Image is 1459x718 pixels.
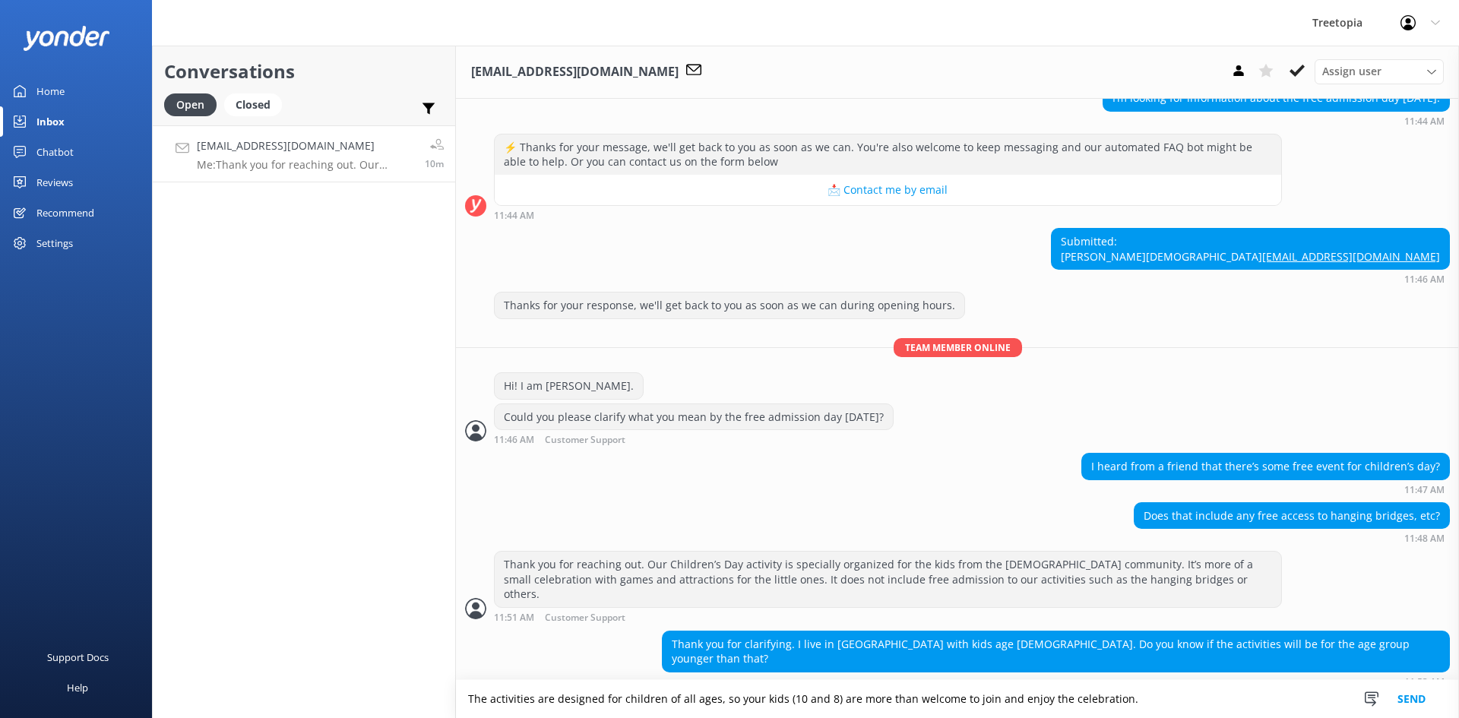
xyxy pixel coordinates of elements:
[1404,678,1445,687] strong: 11:53 AM
[1082,454,1449,479] div: I heard from a friend that there’s some free event for children’s day?
[36,137,74,167] div: Chatbot
[495,134,1281,175] div: ⚡ Thanks for your message, we'll get back to you as soon as we can. You're also welcome to keep m...
[1404,486,1445,495] strong: 11:47 AM
[164,57,444,86] h2: Conversations
[1262,249,1440,264] a: [EMAIL_ADDRESS][DOMAIN_NAME]
[545,435,625,445] span: Customer Support
[662,676,1450,687] div: Sep 06 2025 11:53am (UTC -06:00) America/Mexico_City
[545,613,625,623] span: Customer Support
[1052,229,1449,269] div: Submitted: [PERSON_NAME][DEMOGRAPHIC_DATA]
[1383,680,1440,718] button: Send
[663,631,1449,672] div: Thank you for clarifying. I live in [GEOGRAPHIC_DATA] with kids age [DEMOGRAPHIC_DATA]. Do you kn...
[494,435,534,445] strong: 11:46 AM
[494,210,1282,220] div: Sep 06 2025 11:44am (UTC -06:00) America/Mexico_City
[153,125,455,182] a: [EMAIL_ADDRESS][DOMAIN_NAME]Me:Thank you for reaching out. Our Children’s Day activity is special...
[47,642,109,672] div: Support Docs
[495,404,893,430] div: Could you please clarify what you mean by the free admission day [DATE]?
[495,552,1281,607] div: Thank you for reaching out. Our Children’s Day activity is specially organized for the kids from ...
[164,93,217,116] div: Open
[494,613,534,623] strong: 11:51 AM
[1322,63,1381,80] span: Assign user
[495,373,643,399] div: Hi! I am [PERSON_NAME].
[495,293,964,318] div: Thanks for your response, we'll get back to you as soon as we can during opening hours.
[495,175,1281,205] button: 📩 Contact me by email
[1051,274,1450,284] div: Sep 06 2025 11:46am (UTC -06:00) America/Mexico_City
[1404,275,1445,284] strong: 11:46 AM
[224,93,282,116] div: Closed
[471,62,679,82] h3: [EMAIL_ADDRESS][DOMAIN_NAME]
[494,612,1282,623] div: Sep 06 2025 11:51am (UTC -06:00) America/Mexico_City
[894,338,1022,357] span: Team member online
[1103,115,1450,126] div: Sep 06 2025 11:44am (UTC -06:00) America/Mexico_City
[1081,484,1450,495] div: Sep 06 2025 11:47am (UTC -06:00) America/Mexico_City
[23,26,110,51] img: yonder-white-logo.png
[1404,534,1445,543] strong: 11:48 AM
[1134,533,1450,543] div: Sep 06 2025 11:48am (UTC -06:00) America/Mexico_City
[197,158,413,172] p: Me: Thank you for reaching out. Our Children’s Day activity is specially organized for the kids f...
[164,96,224,112] a: Open
[425,157,444,170] span: Sep 06 2025 11:51am (UTC -06:00) America/Mexico_City
[224,96,290,112] a: Closed
[36,228,73,258] div: Settings
[36,167,73,198] div: Reviews
[36,198,94,228] div: Recommend
[1404,117,1445,126] strong: 11:44 AM
[1315,59,1444,84] div: Assign User
[36,76,65,106] div: Home
[1135,503,1449,529] div: Does that include any free access to hanging bridges, etc?
[494,211,534,220] strong: 11:44 AM
[36,106,65,137] div: Inbox
[456,680,1459,718] textarea: The activities are designed for children of all ages, so your kids (10 and 8) are more than welco...
[197,138,413,154] h4: [EMAIL_ADDRESS][DOMAIN_NAME]
[67,672,88,703] div: Help
[494,434,894,445] div: Sep 06 2025 11:46am (UTC -06:00) America/Mexico_City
